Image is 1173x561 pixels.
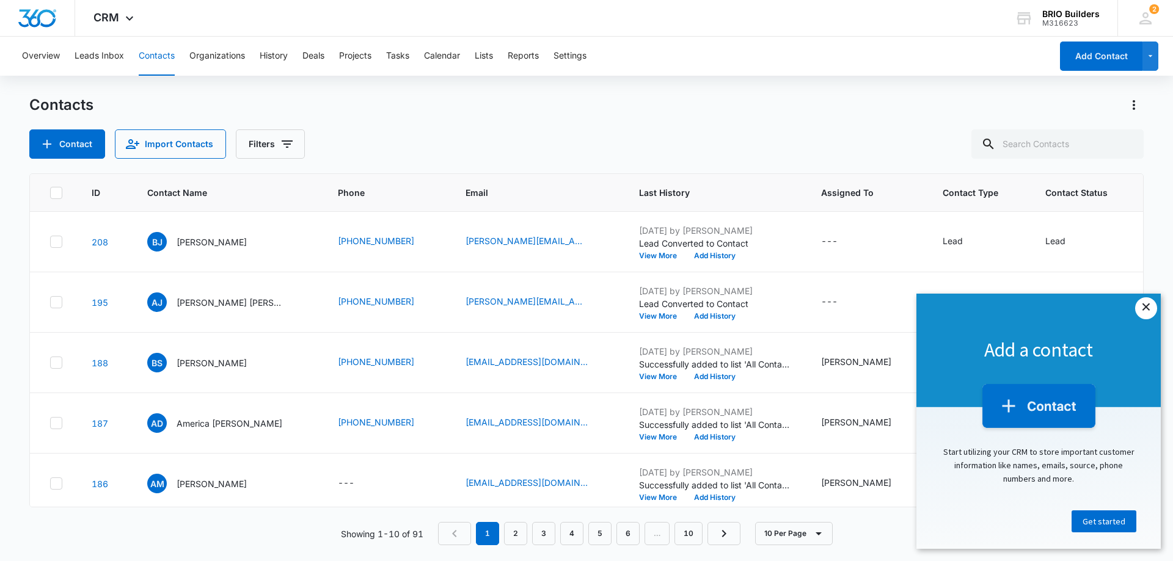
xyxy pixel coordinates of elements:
[22,37,60,76] button: Overview
[260,37,288,76] button: History
[177,477,247,490] p: [PERSON_NAME]
[685,252,744,259] button: Add History
[821,476,891,489] div: [PERSON_NAME]
[147,186,291,199] span: Contact Name
[639,252,685,259] button: View More
[75,37,124,76] button: Leads Inbox
[92,186,100,199] span: ID
[639,358,792,371] p: Successfully added to list 'All Contacts'.
[466,295,610,309] div: Email - joe.gracearchitecture1@gmail.com - Select to Edit Field
[338,186,418,199] span: Phone
[639,433,685,441] button: View More
[639,466,792,479] p: [DATE] by [PERSON_NAME]
[236,129,305,159] button: Filters
[674,522,703,545] a: Page 10
[338,355,436,370] div: Phone - (210) 827-3972 - Select to Edit Field
[339,37,371,76] button: Projects
[338,416,414,429] a: [PHONE_NUMBER]
[821,234,860,249] div: Assigned To - - Select to Edit Field
[685,313,744,320] button: Add History
[588,522,612,545] a: Page 5
[639,284,792,297] p: [DATE] by [PERSON_NAME]
[147,232,167,252] span: BJ
[466,355,588,368] a: [EMAIL_ADDRESS][DOMAIN_NAME]
[508,37,539,76] button: Reports
[821,416,913,430] div: Assigned To - Christina Tafoya - Select to Edit Field
[424,37,460,76] button: Calendar
[115,129,226,159] button: Import Contacts
[1045,186,1108,199] span: Contact Status
[639,297,792,310] p: Lead Converted to Contact
[821,355,891,368] div: [PERSON_NAME]
[177,296,287,309] p: [PERSON_NAME] [PERSON_NAME]
[338,234,436,249] div: Phone - (210) 340-3141 - Select to Edit Field
[93,11,119,24] span: CRM
[466,295,588,308] a: [PERSON_NAME][EMAIL_ADDRESS][DOMAIN_NAME]
[707,522,740,545] a: Next Page
[616,522,640,545] a: Page 6
[821,416,891,429] div: [PERSON_NAME]
[139,37,175,76] button: Contacts
[639,418,792,431] p: Successfully added to list 'All Contacts'.
[29,129,105,159] button: Add Contact
[466,186,592,199] span: Email
[821,476,913,491] div: Assigned To - Christina Tafoya - Select to Edit Field
[1060,42,1142,71] button: Add Contact
[92,479,108,489] a: Navigate to contact details page for Andrew McGregor
[92,358,108,368] a: Navigate to contact details page for Bob Shepard
[147,474,269,493] div: Contact Name - Andrew McGregor - Select to Edit Field
[639,494,685,501] button: View More
[338,295,414,308] a: [PHONE_NUMBER]
[639,405,792,418] p: [DATE] by [PERSON_NAME]
[1045,234,1065,247] div: Lead
[476,522,499,545] em: 1
[147,292,167,312] span: AJ
[466,416,588,429] a: [EMAIL_ADDRESS][DOMAIN_NAME]
[338,295,436,309] div: Phone - (410) 413-3212 - Select to Edit Field
[92,237,108,247] a: Navigate to contact details page for Brandon Jones
[386,37,409,76] button: Tasks
[155,217,220,239] a: Get started
[147,353,269,372] div: Contact Name - Bob Shepard - Select to Edit Field
[639,345,792,358] p: [DATE] by [PERSON_NAME]
[147,413,304,433] div: Contact Name - America DiGangi - Select to Edit Field
[466,355,610,370] div: Email - rjshepard2023@outlook.com - Select to Edit Field
[177,357,247,369] p: [PERSON_NAME]
[147,232,269,252] div: Contact Name - Brandon Jones - Select to Edit Field
[971,129,1144,159] input: Search Contacts
[1124,95,1144,115] button: Actions
[338,476,354,491] div: ---
[1042,19,1100,27] div: account id
[189,37,245,76] button: Organizations
[177,417,282,430] p: America [PERSON_NAME]
[685,433,744,441] button: Add History
[147,474,167,493] span: AM
[639,237,792,250] p: Lead Converted to Contact
[147,413,167,433] span: AD
[821,355,913,370] div: Assigned To - Christina Tafoya - Select to Edit Field
[639,186,774,199] span: Last History
[943,234,963,247] div: Lead
[560,522,583,545] a: Page 4
[338,416,436,430] div: Phone - (210) 625-1003 - Select to Edit Field
[639,373,685,380] button: View More
[943,234,985,249] div: Contact Type - Lead - Select to Edit Field
[302,37,324,76] button: Deals
[466,476,610,491] div: Email - andrewmcgregor610@yahoo.com - Select to Edit Field
[466,234,610,249] div: Email - brandon@thefrontdoorco.com - Select to Edit Field
[755,522,833,545] button: 10 Per Page
[1149,4,1159,14] span: 2
[466,416,610,430] div: Email - americadigangi@gmail.com - Select to Edit Field
[1149,4,1159,14] div: notifications count
[92,418,108,429] a: Navigate to contact details page for America DiGangi
[639,479,792,491] p: Successfully added to list 'All Contacts'.
[92,297,108,308] a: Navigate to contact details page for Alex Joe
[685,494,744,501] button: Add History
[466,234,588,247] a: [PERSON_NAME][EMAIL_ADDRESS][DOMAIN_NAME]
[554,37,586,76] button: Settings
[639,313,685,320] button: View More
[1045,234,1087,249] div: Contact Status - Lead - Select to Edit Field
[466,476,588,489] a: [EMAIL_ADDRESS][DOMAIN_NAME]
[147,353,167,372] span: BS
[219,4,241,26] a: Close modal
